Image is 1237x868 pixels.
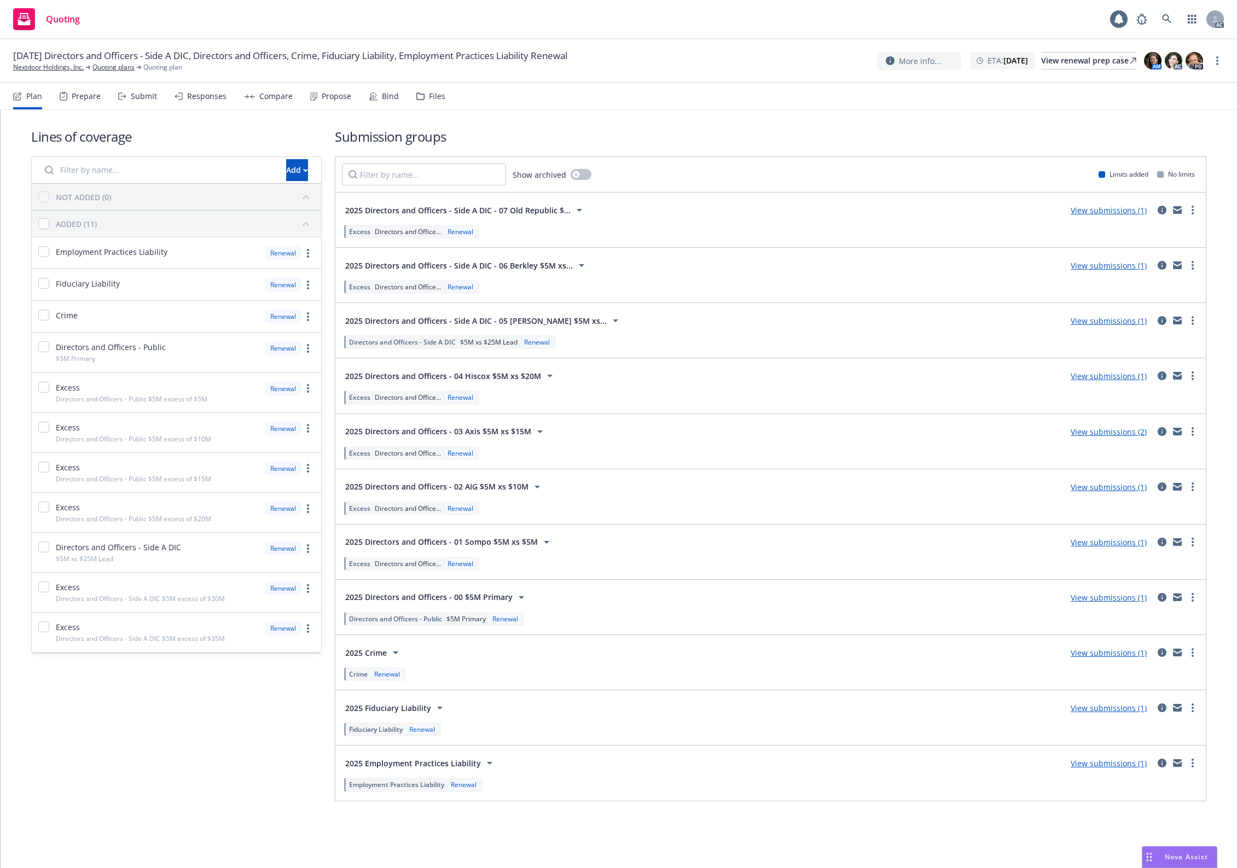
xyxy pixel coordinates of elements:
[349,669,368,679] span: Crime
[1171,701,1184,714] a: mail
[445,227,475,236] div: Renewal
[1041,52,1136,69] a: View renewal prep case
[38,159,280,181] input: Filter by name...
[1071,205,1147,215] a: View submissions (1)
[349,504,370,513] span: Excess
[1071,482,1147,492] a: View submissions (1)
[345,205,571,216] span: 2025 Directors and Officers - Side A DIC - 07 Old Republic $...
[265,278,301,292] div: Renewal
[342,199,589,221] button: 2025 Directors and Officers - Side A DIC - 07 Old Republic $...
[56,502,80,513] span: Excess
[1171,203,1184,217] a: mail
[1186,535,1199,549] a: more
[56,634,225,643] span: Directors and Officers - Side A DIC $5M excess of $35M
[1131,8,1153,30] a: Report a Bug
[375,559,441,568] span: Directors and Office...
[342,642,405,663] button: 2025 Crime
[1144,52,1161,69] img: photo
[265,581,301,595] div: Renewal
[301,422,315,435] a: more
[345,315,607,327] span: 2025 Directors and Officers - Side A DIC - 05 [PERSON_NAME] $5M xs...
[372,669,402,679] div: Renewal
[301,462,315,475] a: more
[1071,648,1147,658] a: View submissions (1)
[1155,535,1169,549] a: circleInformation
[265,382,301,395] div: Renewal
[56,191,111,203] div: NOT ADDED (0)
[56,310,78,321] span: Crime
[445,282,475,292] div: Renewal
[349,337,456,347] span: Directors and Officers - Side A DIC
[1186,591,1199,604] a: more
[1155,203,1169,217] a: circleInformation
[301,310,315,323] a: more
[265,541,301,555] div: Renewal
[1155,591,1169,604] a: circleInformation
[301,582,315,595] a: more
[522,337,552,347] div: Renewal
[342,697,450,719] button: 2025 Fiduciary Liability
[1165,52,1182,69] img: photo
[1171,259,1184,272] a: mail
[265,422,301,435] div: Renewal
[92,62,135,72] a: Quoting plans
[1003,55,1028,66] strong: [DATE]
[988,55,1028,66] span: ETA :
[56,554,113,563] span: $5M xs $25M Lead
[375,227,441,236] span: Directors and Office...
[301,502,315,515] a: more
[1186,259,1199,272] a: more
[1155,646,1169,659] a: circleInformation
[342,752,500,774] button: 2025 Employment Practices Liability
[345,758,481,769] span: 2025 Employment Practices Liability
[1186,52,1203,69] img: photo
[301,382,315,395] a: more
[1171,314,1184,327] a: mail
[56,394,207,404] span: Directors and Officers - Public $5M excess of $5M
[375,282,441,292] span: Directors and Office...
[1186,646,1199,659] a: more
[342,365,560,387] button: 2025 Directors and Officers - 04 Hiscox $5M xs $20M
[445,504,475,513] div: Renewal
[56,422,80,433] span: Excess
[56,462,80,473] span: Excess
[72,92,101,101] div: Prepare
[342,476,547,498] button: 2025 Directors and Officers - 02 AIG $5M xs $10M
[513,169,566,180] span: Show archived
[1165,852,1208,861] span: Nova Assist
[335,127,1206,145] h1: Submission groups
[9,4,84,34] a: Quoting
[375,448,441,458] span: Directors and Office...
[31,127,322,145] h1: Lines of coverage
[301,622,315,635] a: more
[1155,314,1169,327] a: circleInformation
[1071,260,1147,271] a: View submissions (1)
[429,92,445,101] div: Files
[143,62,182,72] span: Quoting plan
[13,62,84,72] a: Nextdoor Holdings, Inc.
[56,341,166,353] span: Directors and Officers - Public
[345,260,573,271] span: 2025 Directors and Officers - Side A DIC - 06 Berkley $5M xs...
[56,621,80,633] span: Excess
[46,15,80,24] span: Quoting
[1171,535,1184,549] a: mail
[445,559,475,568] div: Renewal
[342,531,556,553] button: 2025 Directors and Officers - 01 Sompo $5M xs $5M
[1186,701,1199,714] a: more
[56,215,315,232] button: ADDED (11)
[375,393,441,402] span: Directors and Office...
[1171,591,1184,604] a: mail
[445,448,475,458] div: Renewal
[345,370,541,382] span: 2025 Directors and Officers - 04 Hiscox $5M xs $20M
[56,541,181,553] span: Directors and Officers - Side A DIC
[342,164,506,185] input: Filter by name...
[301,342,315,355] a: more
[342,310,625,331] button: 2025 Directors and Officers - Side A DIC - 05 [PERSON_NAME] $5M xs...
[265,246,301,260] div: Renewal
[349,393,370,402] span: Excess
[345,536,538,547] span: 2025 Directors and Officers - 01 Sompo $5M xs $5M
[345,591,513,603] span: 2025 Directors and Officers - 00 $5M Primary
[349,614,442,624] span: Directors and Officers - Public
[265,502,301,515] div: Renewal
[1071,537,1147,547] a: View submissions (1)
